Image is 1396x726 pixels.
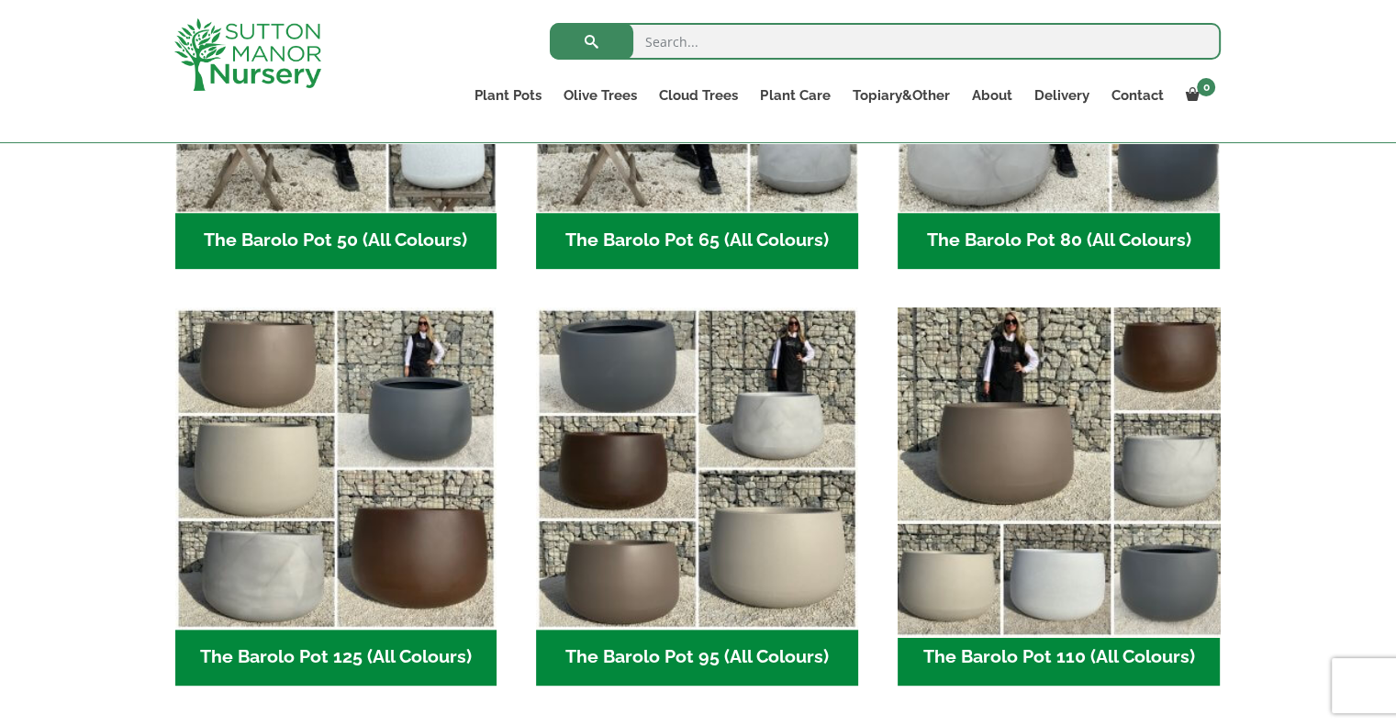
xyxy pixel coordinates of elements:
a: Delivery [1022,83,1100,108]
a: Olive Trees [553,83,648,108]
img: The Barolo Pot 110 (All Colours) [889,299,1227,637]
img: The Barolo Pot 125 (All Colours) [175,307,497,630]
a: Visit product category The Barolo Pot 125 (All Colours) [175,307,497,686]
a: Contact [1100,83,1174,108]
h2: The Barolo Pot 50 (All Colours) [175,213,497,270]
a: 0 [1174,83,1221,108]
h2: The Barolo Pot 110 (All Colours) [898,630,1220,687]
input: Search... [550,23,1221,60]
img: logo [174,18,321,91]
a: Topiary&Other [841,83,960,108]
a: Visit product category The Barolo Pot 95 (All Colours) [536,307,858,686]
h2: The Barolo Pot 125 (All Colours) [175,630,497,687]
a: Cloud Trees [648,83,749,108]
a: Plant Pots [463,83,553,108]
a: Plant Care [749,83,841,108]
span: 0 [1197,78,1215,96]
h2: The Barolo Pot 80 (All Colours) [898,213,1220,270]
h2: The Barolo Pot 65 (All Colours) [536,213,858,270]
h2: The Barolo Pot 95 (All Colours) [536,630,858,687]
img: The Barolo Pot 95 (All Colours) [536,307,858,630]
a: Visit product category The Barolo Pot 110 (All Colours) [898,307,1220,686]
a: About [960,83,1022,108]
